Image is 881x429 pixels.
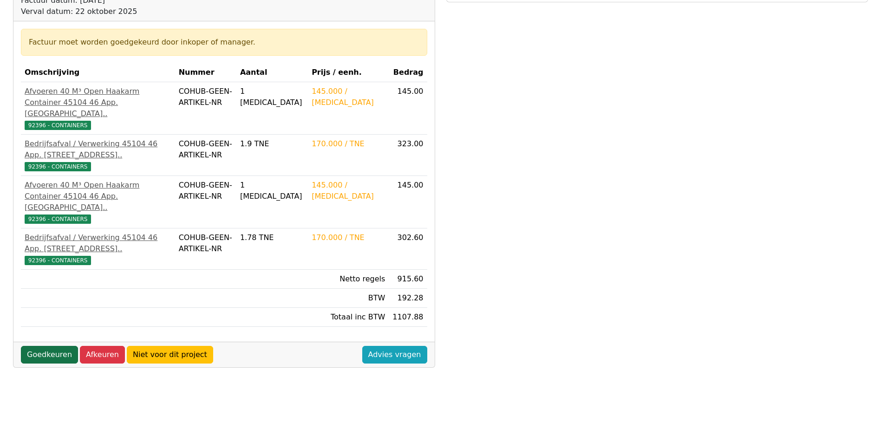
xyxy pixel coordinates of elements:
div: 170.000 / TNE [312,232,385,243]
td: COHUB-GEEN-ARTIKEL-NR [175,135,236,176]
div: Afvoeren 40 M³ Open Haakarm Container 45104 46 App. [GEOGRAPHIC_DATA].. [25,86,171,119]
td: COHUB-GEEN-ARTIKEL-NR [175,228,236,270]
td: BTW [308,289,389,308]
div: Afvoeren 40 M³ Open Haakarm Container 45104 46 App. [GEOGRAPHIC_DATA].. [25,180,171,213]
th: Prijs / eenh. [308,63,389,82]
td: COHUB-GEEN-ARTIKEL-NR [175,176,236,228]
td: Netto regels [308,270,389,289]
a: Afvoeren 40 M³ Open Haakarm Container 45104 46 App. [GEOGRAPHIC_DATA]..92396 - CONTAINERS [25,86,171,130]
a: Afkeuren [80,346,125,364]
th: Aantal [236,63,308,82]
div: 1.78 TNE [240,232,304,243]
a: Bedrijfsafval / Verwerking 45104 46 App. [STREET_ADDRESS]..92396 - CONTAINERS [25,232,171,266]
th: Nummer [175,63,236,82]
td: 145.00 [389,82,427,135]
td: Totaal inc BTW [308,308,389,327]
th: Bedrag [389,63,427,82]
div: 145.000 / [MEDICAL_DATA] [312,86,385,108]
div: Bedrijfsafval / Verwerking 45104 46 App. [STREET_ADDRESS].. [25,138,171,161]
a: Advies vragen [362,346,427,364]
a: Afvoeren 40 M³ Open Haakarm Container 45104 46 App. [GEOGRAPHIC_DATA]..92396 - CONTAINERS [25,180,171,224]
td: 1107.88 [389,308,427,327]
div: 145.000 / [MEDICAL_DATA] [312,180,385,202]
div: 1 [MEDICAL_DATA] [240,180,304,202]
td: 323.00 [389,135,427,176]
a: Goedkeuren [21,346,78,364]
div: Bedrijfsafval / Verwerking 45104 46 App. [STREET_ADDRESS].. [25,232,171,254]
div: 1 [MEDICAL_DATA] [240,86,304,108]
td: 145.00 [389,176,427,228]
span: 92396 - CONTAINERS [25,162,91,171]
div: 1.9 TNE [240,138,304,149]
a: Niet voor dit project [127,346,213,364]
td: COHUB-GEEN-ARTIKEL-NR [175,82,236,135]
th: Omschrijving [21,63,175,82]
span: 92396 - CONTAINERS [25,256,91,265]
div: Factuur moet worden goedgekeurd door inkoper of manager. [29,37,419,48]
td: 192.28 [389,289,427,308]
a: Bedrijfsafval / Verwerking 45104 46 App. [STREET_ADDRESS]..92396 - CONTAINERS [25,138,171,172]
span: 92396 - CONTAINERS [25,214,91,224]
td: 302.60 [389,228,427,270]
div: Verval datum: 22 oktober 2025 [21,6,232,17]
div: 170.000 / TNE [312,138,385,149]
td: 915.60 [389,270,427,289]
span: 92396 - CONTAINERS [25,121,91,130]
